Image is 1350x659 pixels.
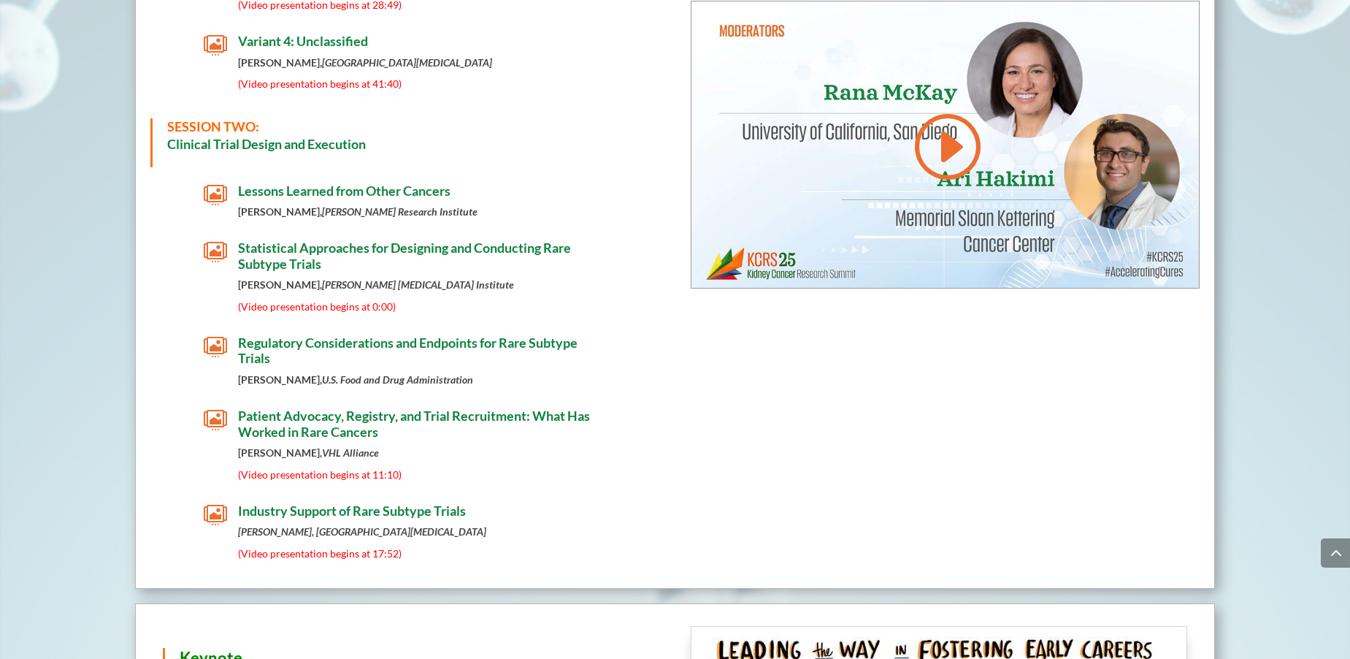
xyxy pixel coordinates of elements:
span: SESSION TWO: [167,118,259,134]
span: Variant 4: Unclassified [238,33,368,49]
em: [PERSON_NAME], [GEOGRAPHIC_DATA][MEDICAL_DATA] [238,525,486,538]
span:  [204,335,227,359]
span: (Video presentation begins at 41:40) [238,77,402,90]
span: Regulatory Considerations and Endpoints for Rare Subtype Trials [238,335,578,367]
span: (Video presentation begins at 0:00) [238,300,396,313]
strong: [PERSON_NAME], [238,278,514,291]
span: Statistical Approaches for Designing and Conducting Rare Subtype Trials [238,240,571,272]
strong: [PERSON_NAME], [238,373,473,386]
span: (Video presentation begins at 11:10) [238,468,402,481]
span:  [204,408,227,432]
span: Patient Advocacy, Registry, and Trial Recruitment: What Has Worked in Rare Cancers [238,408,590,440]
em: [PERSON_NAME] [MEDICAL_DATA] Institute [322,278,514,291]
span: Industry Support of Rare Subtype Trials [238,503,466,519]
strong: Clinical Trial Design and Execution [167,136,366,152]
em: U.S. Food and Drug Administration [322,373,473,386]
em: VHL Alliance [322,446,379,459]
em: [PERSON_NAME] Research Institute [322,205,478,218]
em: [GEOGRAPHIC_DATA][MEDICAL_DATA] [322,56,492,69]
span:  [204,240,227,264]
span:  [204,183,227,207]
span:  [204,34,227,57]
strong: [PERSON_NAME], [238,56,492,69]
span: Lessons Learned from Other Cancers [238,183,450,199]
span:  [204,503,227,527]
strong: [PERSON_NAME], [238,205,478,218]
strong: [PERSON_NAME], [238,446,379,459]
span: (Video presentation begins at 17:52) [238,547,402,560]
